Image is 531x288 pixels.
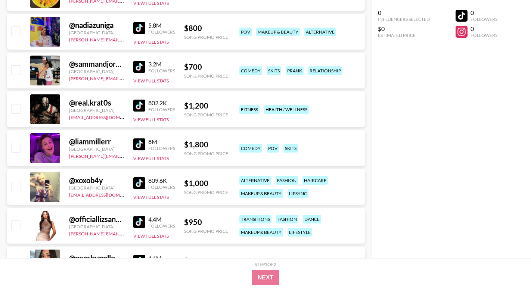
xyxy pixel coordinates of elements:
div: @ peachypollo [69,253,124,263]
div: $ 900 [184,256,228,266]
div: @ sammandjordan [69,59,124,69]
div: 5.8M [148,22,175,29]
div: Influencers Selected [378,16,430,22]
div: @ officiallizsanchez [69,215,124,224]
div: 0 [471,25,497,32]
a: [PERSON_NAME][EMAIL_ADDRESS][DOMAIN_NAME] [69,74,180,81]
div: haircare [302,176,328,185]
div: Followers [148,107,175,112]
img: TikTok [133,255,145,267]
div: @ liammillerr [69,137,124,146]
div: 809.6K [148,177,175,184]
img: TikTok [133,177,145,189]
div: 8M [148,138,175,145]
div: $ 1,200 [184,101,228,110]
div: 1.6M [148,254,175,262]
div: Song Promo Price [184,190,228,195]
div: Estimated Price [378,32,430,38]
div: 4.4M [148,216,175,223]
div: alternative [239,176,271,185]
div: Followers [148,145,175,151]
div: pov [239,28,252,36]
img: TikTok [133,22,145,34]
div: [GEOGRAPHIC_DATA] [69,30,124,35]
iframe: Drift Widget Chat Controller [494,251,522,279]
div: fashion [276,215,298,223]
div: @ xoxob4y [69,176,124,185]
a: [EMAIL_ADDRESS][DOMAIN_NAME] [69,191,144,198]
img: TikTok [133,100,145,112]
div: Song Promo Price [184,151,228,156]
div: 3.2M [148,60,175,68]
div: Followers [148,223,175,229]
div: Song Promo Price [184,228,228,234]
div: $ 1,000 [184,179,228,188]
div: 0 [471,9,497,16]
div: Followers [471,32,497,38]
img: TikTok [133,216,145,228]
div: [GEOGRAPHIC_DATA] [69,224,124,229]
div: lipsync [288,189,308,198]
div: 0 [378,9,430,16]
img: TikTok [133,61,145,73]
div: $ 700 [184,62,228,72]
div: makeup & beauty [256,28,300,36]
div: fitness [239,105,260,114]
button: View Full Stats [133,0,169,6]
div: skits [283,144,298,153]
div: @ real.krat0s [69,98,124,107]
button: View Full Stats [133,39,169,45]
div: $ 1,800 [184,140,228,149]
div: Followers [148,29,175,35]
a: [EMAIL_ADDRESS][DOMAIN_NAME] [69,113,144,120]
div: [GEOGRAPHIC_DATA] [69,107,124,113]
div: [GEOGRAPHIC_DATA] [69,185,124,191]
button: View Full Stats [133,233,169,239]
div: makeup & beauty [239,228,283,237]
div: Followers [148,68,175,73]
div: comedy [239,144,262,153]
div: dance [303,215,321,223]
button: View Full Stats [133,194,169,200]
button: View Full Stats [133,117,169,122]
div: comedy [239,66,262,75]
div: $0 [378,25,430,32]
div: Step 1 of 2 [255,262,276,267]
div: pov [267,144,279,153]
div: fashion [276,176,298,185]
div: health / wellness [264,105,309,114]
div: Song Promo Price [184,112,228,118]
div: 802.2K [148,99,175,107]
a: [PERSON_NAME][EMAIL_ADDRESS][DOMAIN_NAME] [69,229,180,237]
div: transitions [239,215,271,223]
div: $ 950 [184,217,228,227]
div: Song Promo Price [184,34,228,40]
div: relationship [308,66,342,75]
button: Next [252,270,280,285]
div: @ nadiazuniga [69,21,124,30]
button: View Full Stats [133,156,169,161]
div: Followers [148,184,175,190]
div: lifestyle [288,228,312,237]
div: [GEOGRAPHIC_DATA] [69,69,124,74]
div: prank [286,66,304,75]
div: alternative [304,28,336,36]
div: skits [267,66,281,75]
div: Song Promo Price [184,73,228,79]
button: View Full Stats [133,78,169,84]
div: $ 800 [184,24,228,33]
div: [GEOGRAPHIC_DATA] [69,146,124,152]
div: Followers [471,16,497,22]
a: [PERSON_NAME][EMAIL_ADDRESS][DOMAIN_NAME] [69,35,180,43]
div: makeup & beauty [239,189,283,198]
img: TikTok [133,138,145,150]
a: [PERSON_NAME][EMAIL_ADDRESS][DOMAIN_NAME] [69,152,180,159]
